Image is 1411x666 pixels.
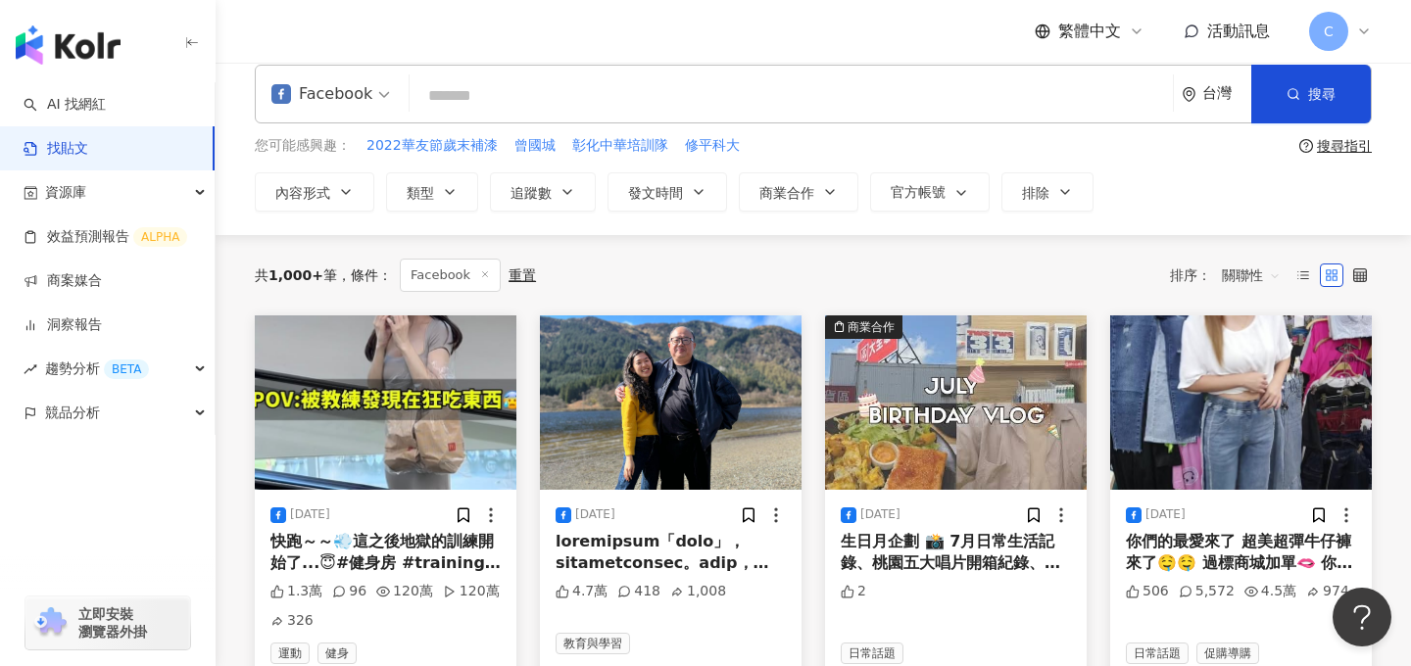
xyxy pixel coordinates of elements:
[514,136,556,156] span: 曾國城
[513,135,557,157] button: 曾國城
[365,135,499,157] button: 2022華友節歲末補漆
[16,25,121,65] img: logo
[511,185,552,201] span: 追蹤數
[848,317,895,337] div: 商業合作
[255,267,337,283] div: 共 筆
[1308,86,1336,102] span: 搜尋
[1251,65,1371,123] button: 搜尋
[556,582,608,601] div: 4.7萬
[1110,315,1372,490] img: post-image
[24,95,106,115] a: searchAI 找網紅
[1324,21,1334,42] span: C
[376,582,433,601] div: 120萬
[575,506,615,523] div: [DATE]
[841,582,866,601] div: 2
[891,184,946,200] span: 官方帳號
[860,506,900,523] div: [DATE]
[270,611,314,631] div: 326
[275,185,330,201] span: 內容形式
[1179,582,1235,601] div: 5,572
[45,391,100,435] span: 競品分析
[366,136,498,156] span: 2022華友節歲末補漆
[1001,172,1094,212] button: 排除
[1306,582,1349,601] div: 974
[1244,582,1296,601] div: 4.5萬
[608,172,727,212] button: 發文時間
[1126,531,1356,575] div: 你們的最愛來了 超美超彈牛仔褲來了🤤🤤 過標商城加單🫦 你們的最愛來了 超美超彈牛仔褲來了🤤🤤 過標商城加單🫦
[684,135,741,157] button: 修平科大
[739,172,858,212] button: 商業合作
[1126,642,1189,664] span: 日常話題
[255,136,351,156] span: 您可能感興趣：
[1145,506,1186,523] div: [DATE]
[556,633,630,654] span: 教育與學習
[31,607,70,639] img: chrome extension
[1317,138,1372,154] div: 搜尋指引
[317,642,357,664] span: 健身
[1058,21,1121,42] span: 繁體中文
[1207,22,1270,40] span: 活動訊息
[556,531,786,575] div: loremipsum「dolo」，sitametconsec。adip，elits。 ⁡ doeiusmodtemporinc，utlaboreetdoloremagn。aliquaenima，...
[255,315,516,490] img: post-image
[841,642,903,664] span: 日常話題
[1202,85,1251,102] div: 台灣
[825,315,1087,490] div: post-image商業合作
[24,362,37,376] span: rise
[24,315,102,335] a: 洞察報告
[825,315,1087,490] img: post-image
[443,582,500,601] div: 120萬
[407,185,434,201] span: 類型
[270,582,322,601] div: 1.3萬
[628,185,683,201] span: 發文時間
[572,136,668,156] span: 彰化中華培訓隊
[78,605,147,641] span: 立即安裝 瀏覽器外掛
[400,259,501,292] span: Facebook
[870,172,990,212] button: 官方帳號
[1299,139,1313,153] span: question-circle
[337,267,392,283] span: 條件 ：
[1182,87,1196,102] span: environment
[290,506,330,523] div: [DATE]
[271,78,372,110] div: Facebook
[386,172,478,212] button: 類型
[670,582,726,601] div: 1,008
[255,172,374,212] button: 內容形式
[24,271,102,291] a: 商案媒合
[490,172,596,212] button: 追蹤數
[24,139,88,159] a: 找貼文
[841,531,1071,575] div: 生日月企劃 📸 7月日常生活記錄、桃園五大唱片開箱紀錄、生日的我都在做什麼？？| DoReM! Soy [URL][DOMAIN_NAME] #VLOG #生日月Vlog #生日 #日常 #生活
[25,596,190,649] a: chrome extension立即安裝 瀏覽器外掛
[685,136,740,156] span: 修平科大
[509,267,536,283] div: 重置
[1333,588,1391,646] iframe: Help Scout Beacon - Open
[1222,260,1281,291] span: 關聯性
[1022,185,1049,201] span: 排除
[104,359,149,379] div: BETA
[45,347,149,391] span: 趨勢分析
[45,170,86,214] span: 資源庫
[270,642,310,664] span: 運動
[268,267,323,283] span: 1,000+
[24,227,187,247] a: 效益預測報告ALPHA
[617,582,660,601] div: 418
[270,531,501,575] div: 快跑～～💨這之後地獄的訓練開始了...😇#健身房 #training #トレーニング
[571,135,669,157] button: 彰化中華培訓隊
[332,582,366,601] div: 96
[1126,582,1169,601] div: 506
[1170,260,1291,291] div: 排序：
[759,185,814,201] span: 商業合作
[1196,642,1259,664] span: 促購導購
[540,315,802,490] img: post-image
